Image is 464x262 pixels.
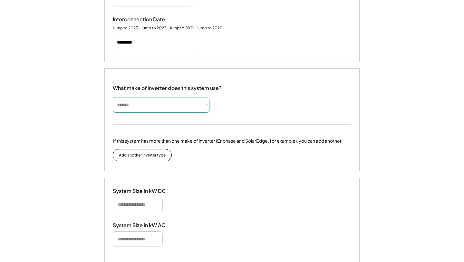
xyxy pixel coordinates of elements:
[113,188,177,195] div: System Size in kW DC
[197,25,223,31] div: Jump to 2020
[141,25,166,31] div: Jump to 2022
[113,137,343,144] div: If this system has more than one make of inverter (Enphase and SolarEdge, for example), you can a...
[113,16,177,23] div: Interconnection Date
[113,222,177,229] div: System Size in kW AC
[169,25,194,31] div: Jump to 2021
[113,25,138,31] div: Jump to 2023
[113,78,222,93] div: What make of inverter does this system use?
[113,149,172,161] button: Add another inverter type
